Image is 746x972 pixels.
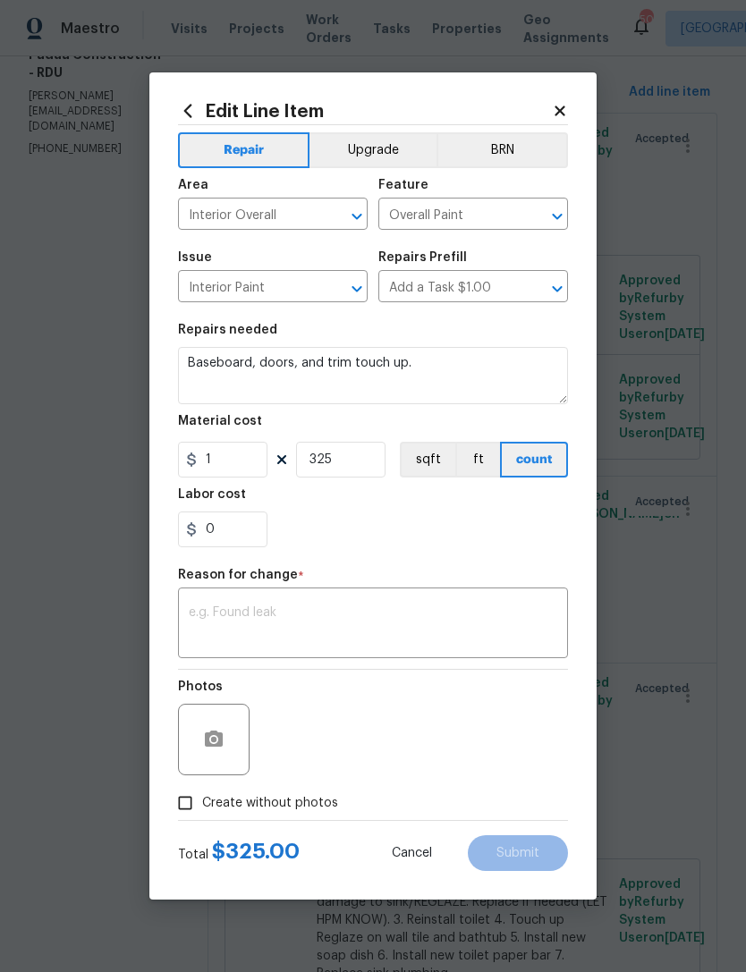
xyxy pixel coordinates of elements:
h5: Repairs Prefill [378,251,467,264]
button: ft [455,442,500,478]
button: Cancel [363,835,461,871]
h5: Labor cost [178,488,246,501]
button: BRN [437,132,568,168]
button: Repair [178,132,309,168]
button: count [500,442,568,478]
button: Open [545,204,570,229]
h5: Issue [178,251,212,264]
h5: Repairs needed [178,324,277,336]
button: Open [545,276,570,301]
button: Submit [468,835,568,871]
textarea: Baseboard, doors, and trim touch up. [178,347,568,404]
h5: Photos [178,680,223,693]
span: Cancel [392,847,432,860]
span: $ 325.00 [212,841,300,862]
h2: Edit Line Item [178,101,552,121]
button: Open [344,204,369,229]
span: Create without photos [202,794,338,813]
h5: Area [178,179,208,191]
button: Upgrade [309,132,437,168]
button: sqft [400,442,455,478]
button: Open [344,276,369,301]
h5: Material cost [178,415,262,427]
h5: Reason for change [178,569,298,581]
div: Total [178,842,300,864]
span: Submit [496,847,539,860]
h5: Feature [378,179,428,191]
